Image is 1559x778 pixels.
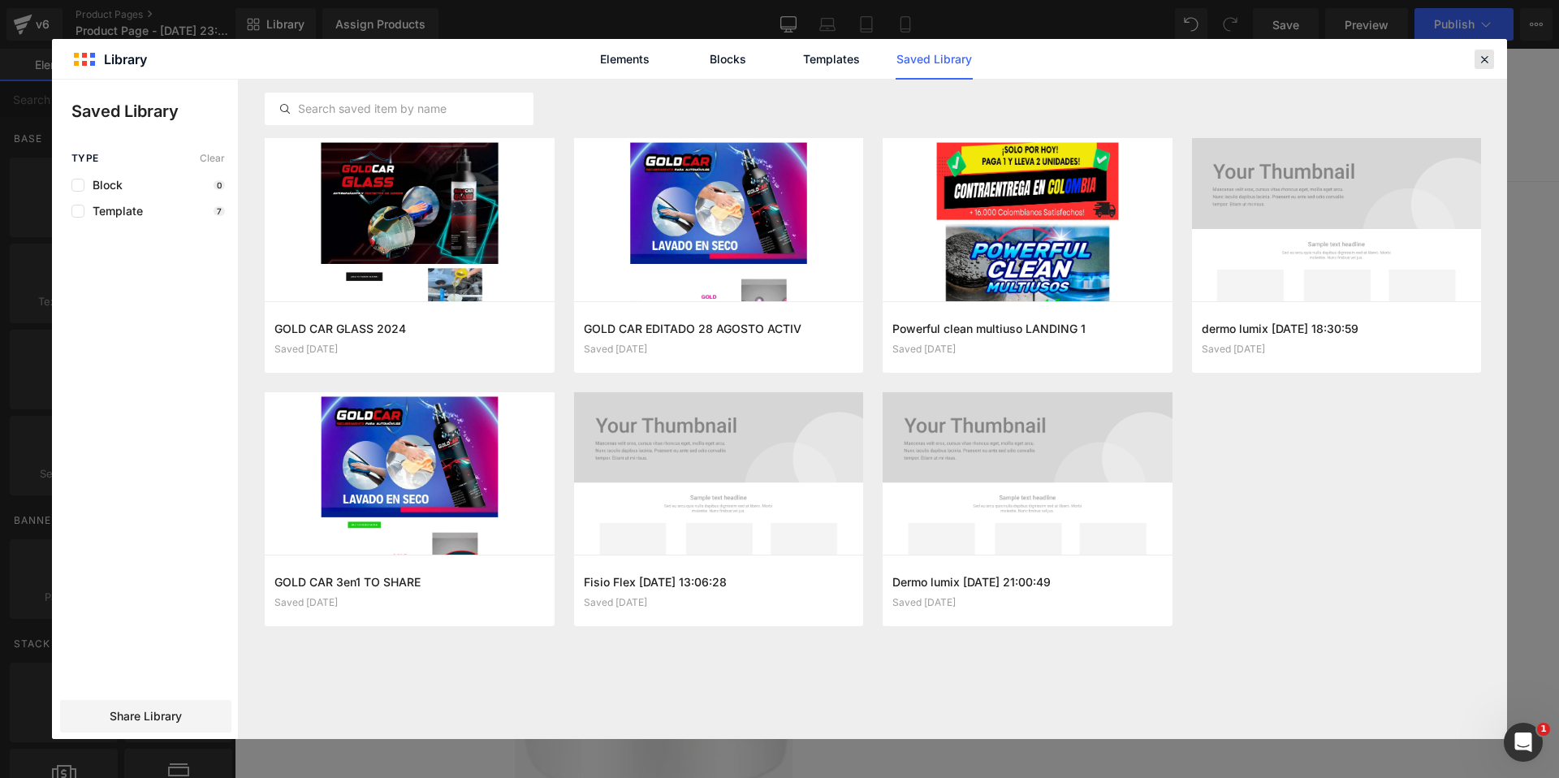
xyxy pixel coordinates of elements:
[84,205,143,218] span: Template
[355,74,395,89] span: Catalog
[529,8,796,21] span: 🇨🇴CHATEA CON NOSOTROS: 573153270674🇨🇴
[1047,63,1083,99] summary: Búsqueda
[209,47,279,116] a: DMARKET
[909,208,974,231] span: $69,990.00
[304,74,335,89] span: Home
[485,179,585,197] span: Assign a product
[584,320,854,337] h3: GOLD CAR EDITADO 28 AGOSTO ACTIV
[798,184,1013,204] a: Desengrasante-en-polvo
[1202,344,1472,355] div: Saved [DATE]
[416,74,458,89] span: Contact
[406,64,468,98] a: Contact
[584,573,854,590] h3: Fisio Flex [DATE] 13:06:28
[586,39,663,80] a: Elements
[892,344,1163,355] div: Saved [DATE]
[274,573,545,590] h3: GOLD CAR 3en1 TO SHARE
[892,573,1163,590] h3: Dermo lumix [DATE] 21:00:49
[896,39,973,80] a: Saved Library
[280,182,558,751] img: Desengrasante-en-polvo
[675,323,1138,343] label: Quantity
[71,153,99,164] span: Type
[214,206,225,216] p: 7
[1202,320,1472,337] h3: dermo lumix [DATE] 18:30:59
[274,597,545,608] div: Saved [DATE]
[675,256,1138,275] label: Title
[692,276,768,310] span: Default Title
[216,53,273,110] img: DMARKET
[837,210,902,227] span: $94,990.00
[892,320,1163,337] h3: Powerful clean multiuso LANDING 1
[295,64,345,98] a: Home
[892,597,1163,608] div: Saved [DATE]
[485,179,871,198] span: and use this template to present it on live store
[584,344,854,355] div: Saved [DATE]
[274,320,545,337] h3: GOLD CAR GLASS 2024
[584,597,854,608] div: Saved [DATE]
[1537,723,1550,736] span: 1
[274,344,545,355] div: Saved [DATE]
[266,99,533,119] input: Search saved item by name
[200,153,225,164] span: Clear
[792,39,870,80] a: Templates
[689,39,767,80] a: Blocks
[84,179,123,192] span: Block
[110,708,182,724] span: Share Library
[71,99,238,123] p: Saved Library
[214,180,225,190] p: 0
[345,64,405,98] a: Catalog
[1504,723,1543,762] iframe: Intercom live chat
